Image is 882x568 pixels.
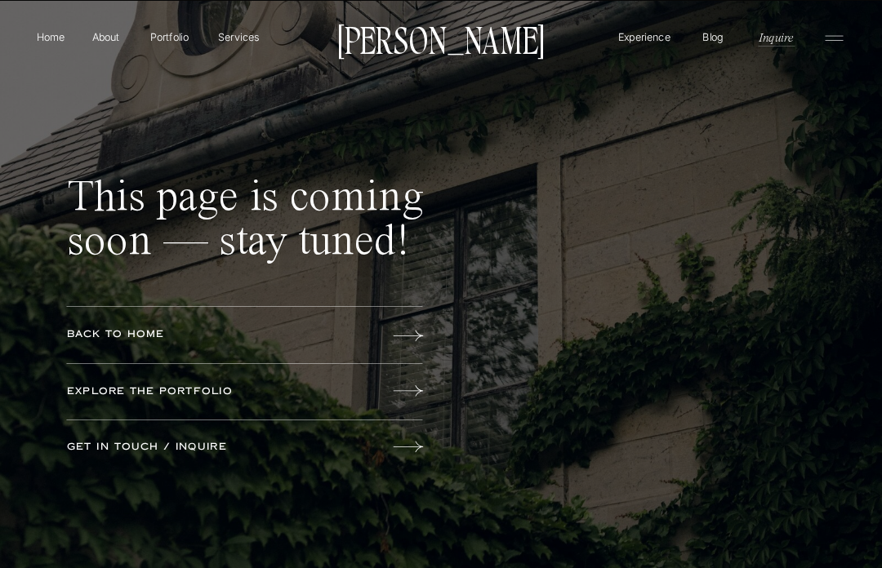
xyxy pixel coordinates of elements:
p: This page is coming soon — stay tuned! [67,176,431,287]
a: back to home [67,326,297,343]
a: Explore the portfolio [67,384,297,401]
a: get in touch / inquire [67,439,297,455]
a: Home [33,29,67,45]
a: Services [217,29,261,45]
a: About [89,29,122,44]
a: Blog [699,29,727,44]
a: Experience [616,29,672,45]
a: Portfolio [144,29,196,45]
a: [PERSON_NAME] [330,23,552,54]
a: Inquire [757,29,795,46]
